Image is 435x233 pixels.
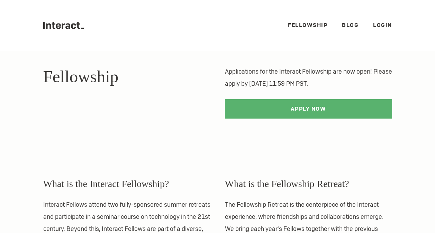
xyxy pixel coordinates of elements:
h3: What is the Interact Fellowship? [43,177,210,191]
a: Fellowship [288,21,327,29]
p: Applications for the Interact Fellowship are now open! Please apply by [DATE] 11:59 PM PST. [225,65,392,90]
h1: Fellowship [43,65,210,88]
a: Login [373,21,392,29]
a: Blog [342,21,359,29]
h3: What is the Fellowship Retreat? [225,177,392,191]
a: Apply Now [225,99,392,119]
